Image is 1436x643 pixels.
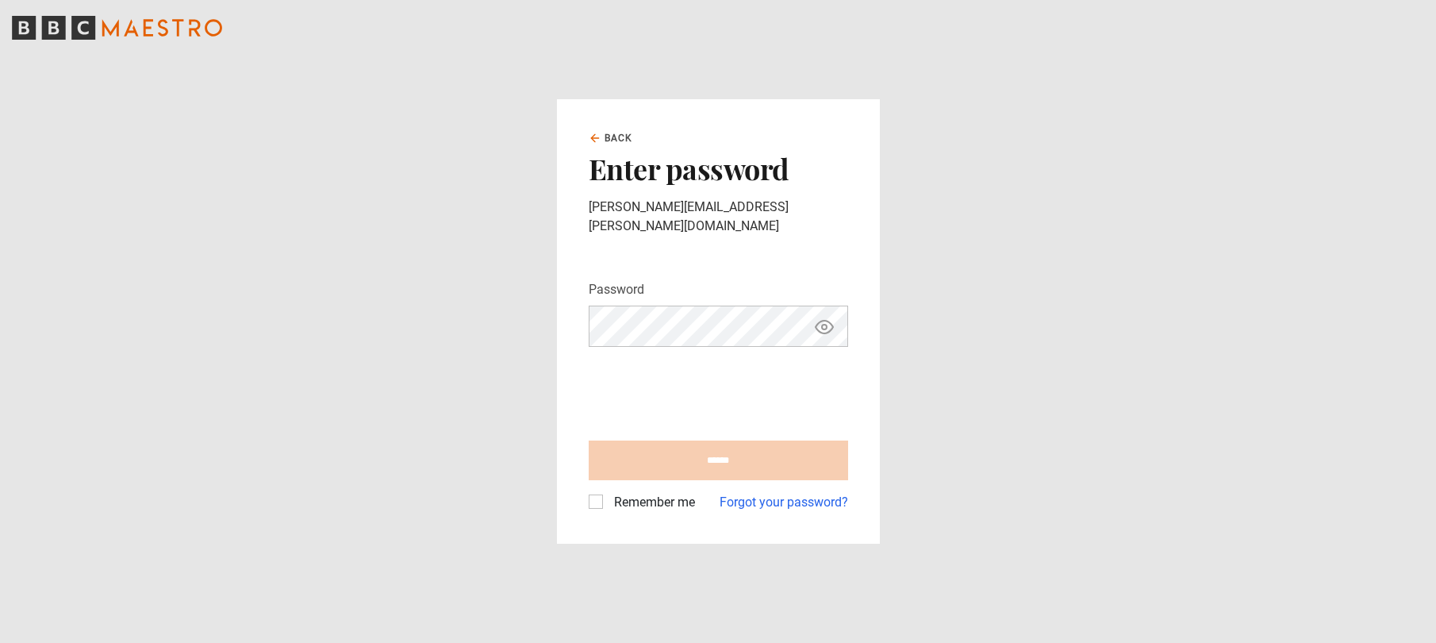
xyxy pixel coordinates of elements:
h2: Enter password [589,152,848,185]
label: Remember me [608,493,695,512]
p: [PERSON_NAME][EMAIL_ADDRESS][PERSON_NAME][DOMAIN_NAME] [589,198,848,236]
label: Password [589,280,644,299]
a: Forgot your password? [720,493,848,512]
span: Back [605,131,633,145]
iframe: reCAPTCHA [589,360,830,422]
a: Back [589,131,633,145]
svg: BBC Maestro [12,16,222,40]
button: Show password [811,313,838,341]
